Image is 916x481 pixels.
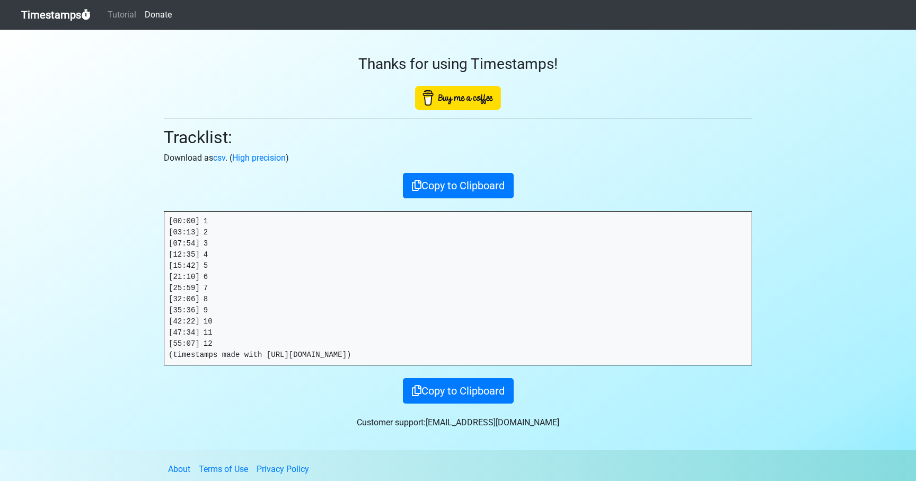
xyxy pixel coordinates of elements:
button: Copy to Clipboard [403,378,514,404]
h2: Tracklist: [164,127,752,147]
pre: [00:00] 1 [03:13] 2 [07:54] 3 [12:35] 4 [15:42] 5 [21:10] 6 [25:59] 7 [32:06] 8 [35:36] 9 [42:22]... [164,212,752,365]
a: About [168,464,190,474]
a: High precision [232,153,286,163]
a: csv [213,153,225,163]
a: Donate [140,4,176,25]
a: Privacy Policy [257,464,309,474]
h3: Thanks for using Timestamps! [164,55,752,73]
a: Terms of Use [199,464,248,474]
img: Buy Me A Coffee [415,86,501,110]
button: Copy to Clipboard [403,173,514,198]
p: Download as . ( ) [164,152,752,164]
a: Tutorial [103,4,140,25]
a: Timestamps [21,4,91,25]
